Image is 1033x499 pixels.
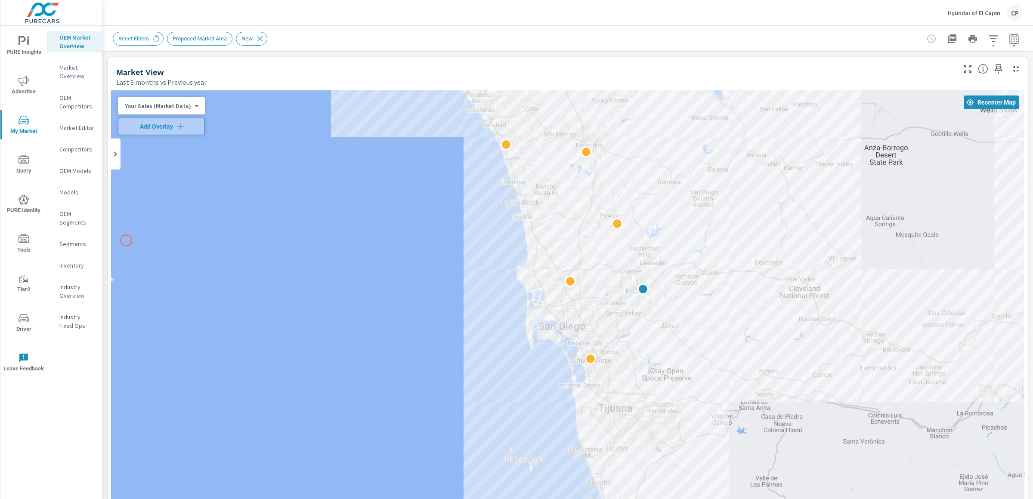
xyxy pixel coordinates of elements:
[948,9,1000,17] p: Hyundai of El Cajon
[47,121,102,134] div: Market Editor
[122,122,201,131] span: Add Overlay
[59,188,95,197] p: Models
[978,64,988,74] span: Find the biggest opportunities in your market for your inventory. Understand by postal code where...
[47,31,102,52] div: OEM Market Overview
[47,186,102,199] div: Models
[118,102,198,110] div: Your Sales (Market Data)
[943,30,961,47] button: "Export Report to PDF"
[167,35,232,42] span: Proposed Market Area
[985,30,1002,47] button: Apply Filters
[47,164,102,177] div: OEM Models
[967,99,1016,106] span: Recenter Map
[3,194,44,216] span: PURE Identity
[3,353,44,374] span: Leave Feedback
[59,93,95,111] p: OEM Competitors
[47,207,102,229] div: OEM Segments
[961,62,974,76] button: Make Fullscreen
[59,240,95,248] p: Segments
[1009,62,1023,76] button: Minimize Widget
[47,259,102,272] div: Inventory
[47,143,102,156] div: Competitors
[3,274,44,295] span: Tier2
[3,155,44,176] span: Query
[59,313,95,330] p: Industry Fixed Ops
[47,91,102,113] div: OEM Competitors
[59,209,95,227] p: OEM Segments
[113,35,154,42] span: Reset Filters
[964,95,1019,109] button: Recenter Map
[236,32,267,46] div: New
[125,102,191,110] p: Your Sales (Market Data)
[116,68,164,77] h5: Market View
[47,280,102,302] div: Industry Overview
[47,237,102,250] div: Segments
[964,30,981,47] button: Print Report
[59,261,95,270] p: Inventory
[1007,5,1023,21] div: CP
[992,62,1005,76] span: Save this to your personalized report
[3,115,44,136] span: My Market
[59,166,95,175] p: OEM Models
[59,33,95,50] p: OEM Market Overview
[47,311,102,332] div: Industry Fixed Ops
[3,76,44,97] span: Advertise
[113,32,164,46] div: Reset Filters
[116,77,207,87] p: Last 9 months vs Previous year
[118,118,205,135] button: Add Overlay
[59,63,95,80] p: Market Overview
[59,283,95,300] p: Industry Overview
[1005,30,1023,47] button: Select Date Range
[59,145,95,154] p: Competitors
[47,61,102,83] div: Market Overview
[236,35,258,42] span: New
[3,36,44,57] span: PURE Insights
[3,313,44,334] span: Driver
[59,123,95,132] p: Market Editor
[3,234,44,255] span: Tools
[0,26,47,382] div: nav menu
